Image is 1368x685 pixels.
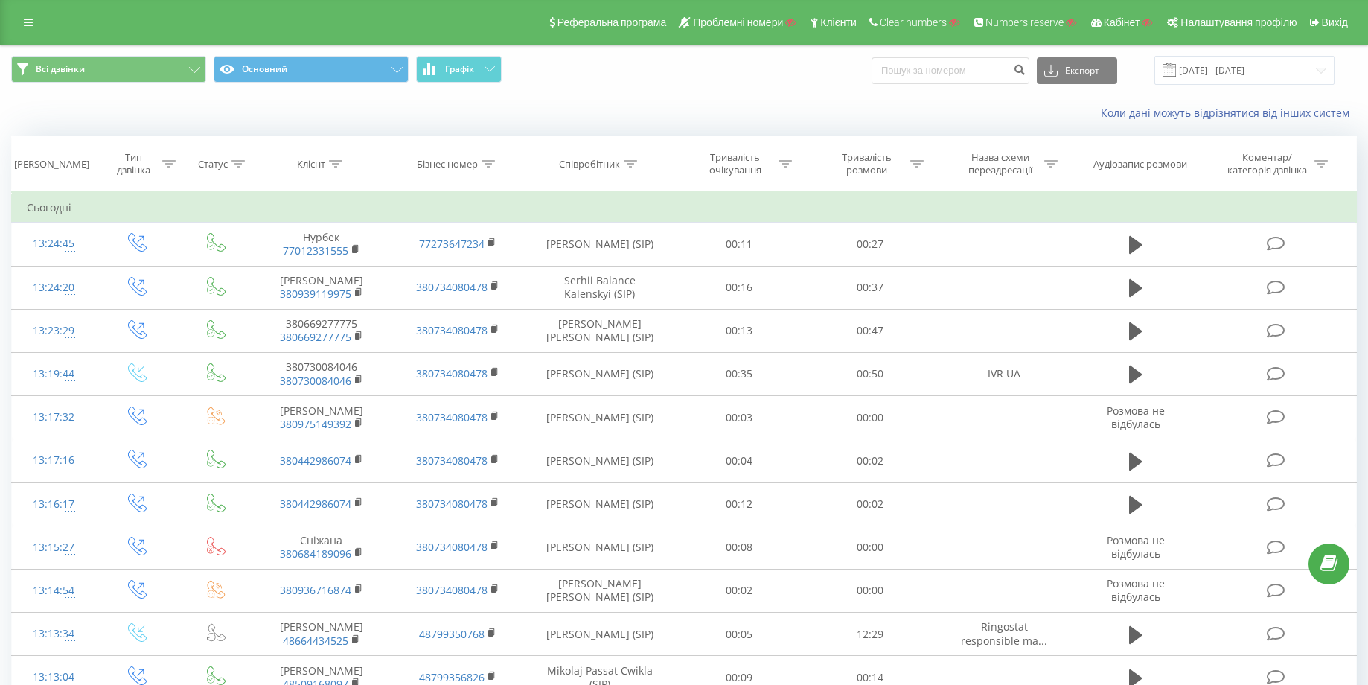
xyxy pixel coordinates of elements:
span: Реферальна програма [557,16,667,28]
div: Тривалість очікування [695,151,775,176]
input: Пошук за номером [872,57,1029,84]
td: 00:47 [805,309,936,352]
div: 13:16:17 [27,490,80,519]
div: Бізнес номер [417,158,478,171]
span: Кабінет [1104,16,1140,28]
td: 00:05 [674,613,805,656]
span: Numbers reserve [985,16,1064,28]
div: 13:24:20 [27,273,80,302]
div: [PERSON_NAME] [14,158,89,171]
td: 00:00 [805,569,936,612]
a: 380734080478 [416,410,488,424]
a: 380734080478 [416,366,488,380]
button: Графік [416,56,502,83]
td: [PERSON_NAME] [PERSON_NAME] (SIP) [526,569,674,612]
td: 00:02 [805,439,936,482]
a: 380734080478 [416,453,488,468]
span: Ringostat responsible ma... [961,619,1047,647]
td: [PERSON_NAME] [253,613,389,656]
a: 380734080478 [416,497,488,511]
span: Проблемні номери [693,16,783,28]
td: 00:27 [805,223,936,266]
button: Основний [214,56,409,83]
td: [PERSON_NAME] [253,396,389,439]
td: [PERSON_NAME] (SIP) [526,482,674,526]
td: [PERSON_NAME] (SIP) [526,613,674,656]
td: [PERSON_NAME] [PERSON_NAME] (SIP) [526,309,674,352]
a: 380442986074 [280,453,351,468]
a: 48799350768 [419,627,485,641]
div: 13:14:54 [27,576,80,605]
a: 380734080478 [416,540,488,554]
a: 380669277775 [280,330,351,344]
div: Назва схеми переадресації [961,151,1041,176]
td: Нурбек [253,223,389,266]
a: 77012331555 [283,243,348,258]
a: 380939119975 [280,287,351,301]
div: Співробітник [559,158,620,171]
td: 380669277775 [253,309,389,352]
td: 00:16 [674,266,805,309]
span: Налаштування профілю [1180,16,1297,28]
td: 00:37 [805,266,936,309]
div: Аудіозапис розмови [1093,158,1187,171]
div: Тип дзвінка [109,151,159,176]
div: Тривалість розмови [827,151,907,176]
a: 380442986074 [280,497,351,511]
td: [PERSON_NAME] [253,266,389,309]
a: 77273647234 [419,237,485,251]
td: [PERSON_NAME] (SIP) [526,396,674,439]
a: Коли дані можуть відрізнятися вiд інших систем [1101,106,1357,120]
a: 380734080478 [416,583,488,597]
td: 00:13 [674,309,805,352]
span: Розмова не відбулась [1107,533,1165,561]
td: 00:02 [805,482,936,526]
td: 00:11 [674,223,805,266]
a: 48664434525 [283,634,348,648]
td: Serhii Balance Kalenskyi (SIP) [526,266,674,309]
a: 380734080478 [416,323,488,337]
span: Всі дзвінки [36,63,85,75]
a: 380684189096 [280,547,351,561]
span: Вихід [1322,16,1348,28]
a: 380730084046 [280,374,351,388]
td: 00:03 [674,396,805,439]
a: 48799356826 [419,670,485,684]
div: 13:24:45 [27,229,80,258]
span: Clear numbers [880,16,947,28]
span: Розмова не відбулась [1107,576,1165,604]
td: [PERSON_NAME] (SIP) [526,352,674,395]
button: Всі дзвінки [11,56,206,83]
td: 00:08 [674,526,805,569]
td: 00:50 [805,352,936,395]
div: 13:17:32 [27,403,80,432]
a: 380936716874 [280,583,351,597]
div: 13:19:44 [27,360,80,389]
div: 13:15:27 [27,533,80,562]
td: 00:04 [674,439,805,482]
td: 00:12 [674,482,805,526]
span: Клієнти [820,16,857,28]
a: 380975149392 [280,417,351,431]
div: 13:13:34 [27,619,80,649]
td: 00:02 [674,569,805,612]
td: Сніжана [253,526,389,569]
td: [PERSON_NAME] (SIP) [526,439,674,482]
div: Клієнт [297,158,325,171]
td: 00:00 [805,526,936,569]
div: Коментар/категорія дзвінка [1224,151,1311,176]
span: Розмова не відбулась [1107,404,1165,431]
td: [PERSON_NAME] (SIP) [526,526,674,569]
div: 13:17:16 [27,446,80,475]
span: Графік [445,64,474,74]
button: Експорт [1037,57,1117,84]
div: Статус [198,158,228,171]
td: 12:29 [805,613,936,656]
td: [PERSON_NAME] (SIP) [526,223,674,266]
div: 13:23:29 [27,316,80,345]
td: Сьогодні [12,193,1357,223]
td: 00:00 [805,396,936,439]
a: 380734080478 [416,280,488,294]
td: 00:35 [674,352,805,395]
td: 380730084046 [253,352,389,395]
